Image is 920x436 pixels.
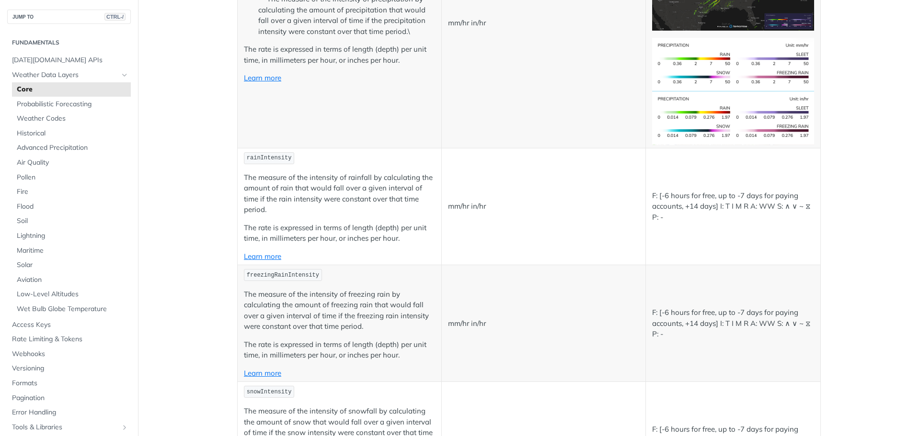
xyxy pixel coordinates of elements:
a: Maritime [12,244,131,258]
a: Error Handling [7,405,131,420]
a: Wet Bulb Globe Temperature [12,302,131,316]
span: Rate Limiting & Tokens [12,335,128,344]
p: The rate is expressed in terms of length (depth) per unit time, in millimeters per hour, or inche... [244,223,435,244]
span: CTRL-/ [104,13,126,21]
span: Aviation [17,275,128,285]
a: Access Keys [7,318,131,332]
a: Learn more [244,369,281,378]
span: Soil [17,216,128,226]
span: Pagination [12,393,128,403]
a: Fire [12,185,131,199]
a: [DATE][DOMAIN_NAME] APIs [7,53,131,67]
p: mm/hr in/hr [448,18,639,29]
span: rainIntensity [247,155,292,161]
a: Pagination [7,391,131,405]
a: Aviation [12,273,131,287]
span: Tools & Libraries [12,423,118,432]
a: Advanced Precipitation [12,141,131,155]
a: Lightning [12,229,131,243]
span: Lightning [17,231,128,241]
button: Hide subpages for Weather Data Layers [121,71,128,79]
a: Soil [12,214,131,228]
a: Weather Codes [12,112,131,126]
h2: Fundamentals [7,38,131,47]
p: The measure of the intensity of rainfall by calculating the amount of rain that would fall over a... [244,172,435,215]
a: Historical [12,126,131,141]
p: F: [-6 hours for free, up to -7 days for paying accounts, +14 days] I: T I M R A: WW S: ∧ ∨ ~ ⧖ P: - [652,190,814,223]
span: Expand image [652,113,814,122]
p: mm/hr in/hr [448,318,639,329]
a: Core [12,82,131,97]
span: Formats [12,379,128,388]
span: Access Keys [12,320,128,330]
a: Learn more [244,73,281,82]
span: Advanced Precipitation [17,143,128,153]
span: Flood [17,202,128,212]
button: Show subpages for Tools & Libraries [121,424,128,431]
a: Solar [12,258,131,272]
span: [DATE][DOMAIN_NAME] APIs [12,56,128,65]
span: snowIntensity [247,389,292,395]
span: Pollen [17,173,128,182]
span: Weather Data Layers [12,70,118,80]
a: Learn more [244,252,281,261]
p: The measure of the intensity of freezing rain by calculating the amount of freezing rain that wou... [244,289,435,332]
p: mm/hr in/hr [448,201,639,212]
a: Rate Limiting & Tokens [7,332,131,347]
span: Solar [17,260,128,270]
p: The rate is expressed in terms of length (depth) per unit time, in millimeters per hour, or inche... [244,44,435,66]
span: Probabilistic Forecasting [17,100,128,109]
span: Wet Bulb Globe Temperature [17,304,128,314]
a: Air Quality [12,156,131,170]
a: Probabilistic Forecasting [12,97,131,112]
span: Historical [17,129,128,138]
a: Formats [7,376,131,391]
a: Versioning [7,361,131,376]
span: Expand image [652,59,814,68]
span: Core [17,85,128,94]
span: Fire [17,187,128,197]
span: Air Quality [17,158,128,168]
span: Low-Level Altitudes [17,290,128,299]
a: Low-Level Altitudes [12,287,131,302]
span: Error Handling [12,408,128,417]
span: freezingRainIntensity [247,272,319,279]
a: Pollen [12,170,131,185]
button: JUMP TOCTRL-/ [7,10,131,24]
a: Webhooks [7,347,131,361]
a: Tools & LibrariesShow subpages for Tools & Libraries [7,420,131,435]
span: Webhooks [12,349,128,359]
span: Maritime [17,246,128,256]
a: Flood [12,200,131,214]
p: F: [-6 hours for free, up to -7 days for paying accounts, +14 days] I: T I M R A: WW S: ∧ ∨ ~ ⧖ P: - [652,307,814,340]
span: Weather Codes [17,114,128,123]
span: Versioning [12,364,128,373]
a: Weather Data LayersHide subpages for Weather Data Layers [7,68,131,82]
p: The rate is expressed in terms of length (depth) per unit time, in millimeters per hour, or inche... [244,339,435,361]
